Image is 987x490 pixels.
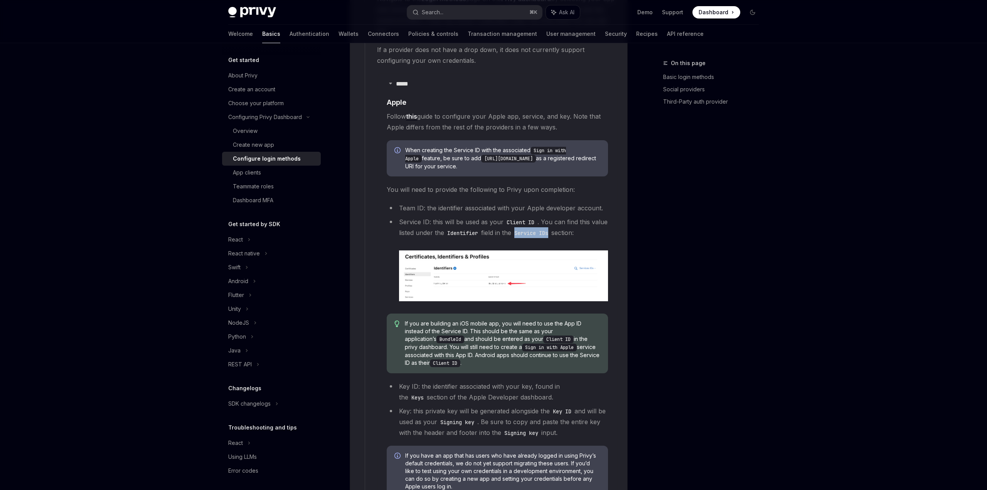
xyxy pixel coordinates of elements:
div: Unity [228,304,241,314]
div: SDK changelogs [228,399,271,408]
div: Error codes [228,466,258,475]
a: Authentication [290,25,329,43]
div: Dashboard MFA [233,196,273,205]
a: App clients [222,166,321,180]
svg: Info [394,453,402,460]
h5: Get started by SDK [228,220,280,229]
div: Teammate roles [233,182,274,191]
a: Dashboard [692,6,740,18]
h5: Get started [228,55,259,65]
button: Ask AI [546,5,580,19]
code: Keys [408,393,427,402]
li: Key ID: the identifier associated with your key, found in the section of the Apple Developer dash... [387,381,608,403]
code: Service IDs [511,229,551,237]
img: dark logo [228,7,276,18]
code: Sign in with Apple [405,147,566,163]
svg: Info [394,147,402,155]
li: Key: this private key will be generated alongside the and will be used as your . Be sure to copy ... [387,406,608,438]
a: Recipes [636,25,658,43]
a: API reference [667,25,704,43]
div: Java [228,346,241,355]
a: Support [662,8,683,16]
a: Overview [222,124,321,138]
a: Configure login methods [222,152,321,166]
div: React [228,438,243,448]
div: REST API [228,360,252,369]
a: Dashboard MFA [222,193,321,207]
button: Search...⌘K [407,5,542,19]
div: React native [228,249,260,258]
code: [URL][DOMAIN_NAME] [481,155,536,163]
span: If you are building an iOS mobile app, you will need to use the App ID instead of the Service ID.... [405,320,600,367]
span: ⌘ K [529,9,537,15]
code: Identifier [444,229,481,237]
div: Swift [228,263,241,272]
div: Create new app [233,140,274,149]
a: Security [605,25,627,43]
a: Using LLMs [222,450,321,464]
code: Client ID [543,336,574,343]
button: Toggle dark mode [746,6,759,18]
div: Search... [422,8,443,17]
a: Error codes [222,464,321,478]
div: React [228,235,243,244]
li: Service ID: this will be used as your . You can find this value listed under the field in the sec... [387,216,608,301]
img: Apple services id [399,250,608,301]
div: Create an account [228,85,275,94]
div: Choose your platform [228,99,284,108]
svg: Tip [394,321,400,327]
span: Dashboard [699,8,728,16]
span: Follow guide to configure your Apple app, service, and key. Note that Apple differs from the rest... [387,111,608,133]
div: Configure login methods [233,154,301,163]
div: App clients [233,168,261,177]
span: You will need to provide the following to Privy upon completion: [387,184,608,195]
div: Flutter [228,290,244,300]
a: Demo [637,8,653,16]
div: Android [228,277,248,286]
a: Third-Party auth provider [663,96,765,108]
span: If a provider does not have a drop down, it does not currently support configuring your own crede... [377,44,618,66]
h5: Troubleshooting and tips [228,423,297,432]
a: User management [546,25,596,43]
a: Create an account [222,82,321,96]
div: Overview [233,126,258,136]
a: Wallets [339,25,359,43]
code: BundleId [436,336,464,343]
a: Transaction management [468,25,537,43]
span: Ask AI [559,8,574,16]
code: Key ID [550,407,574,416]
a: Connectors [368,25,399,43]
a: Welcome [228,25,253,43]
span: On this page [671,59,706,68]
a: Basics [262,25,280,43]
a: Social providers [663,83,765,96]
code: Client ID [430,359,460,367]
a: Basic login methods [663,71,765,83]
div: About Privy [228,71,258,80]
a: Create new app [222,138,321,152]
div: Using LLMs [228,452,257,461]
code: Client ID [504,218,537,227]
code: Signing key [501,429,541,437]
div: Configuring Privy Dashboard [228,112,302,122]
a: Choose your platform [222,96,321,110]
a: About Privy [222,69,321,82]
span: Apple [387,97,406,107]
a: this [406,112,417,121]
span: When creating the Service ID with the associated feature, be sure to add as a registered redirect... [405,146,600,170]
code: Signing key [437,418,477,426]
div: NodeJS [228,318,249,327]
a: Teammate roles [222,180,321,193]
div: Python [228,332,246,341]
li: Team ID: the identifier associated with your Apple developer account. [387,203,608,213]
code: Sign in with Apple [522,344,577,351]
a: Policies & controls [408,25,458,43]
h5: Changelogs [228,384,261,393]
